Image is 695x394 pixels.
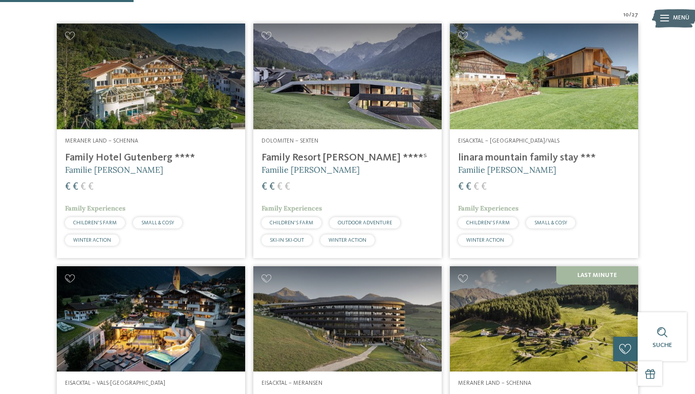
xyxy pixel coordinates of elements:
[450,24,638,258] a: Familienhotels gesucht? Hier findet ihr die besten! Eisacktal – [GEOGRAPHIC_DATA]/Vals linara mou...
[466,220,510,225] span: CHILDREN’S FARM
[65,165,163,175] span: Familie [PERSON_NAME]
[57,24,245,258] a: Familienhotels gesucht? Hier findet ihr die besten! Meraner Land – Schenna Family Hotel Gutenberg...
[253,266,442,372] img: Familienhotels gesucht? Hier findet ihr die besten!
[65,204,125,213] span: Family Experiences
[458,204,518,213] span: Family Experiences
[88,182,94,192] span: €
[269,182,275,192] span: €
[473,182,479,192] span: €
[73,220,117,225] span: CHILDREN’S FARM
[466,238,504,243] span: WINTER ACTION
[629,11,632,19] span: /
[270,238,304,243] span: SKI-IN SKI-OUT
[57,266,245,372] img: Familienhotels gesucht? Hier findet ihr die besten!
[262,152,433,164] h4: Family Resort [PERSON_NAME] ****ˢ
[65,138,138,144] span: Meraner Land – Schenna
[653,342,672,349] span: Suche
[65,152,237,164] h4: Family Hotel Gutenberg ****
[458,165,556,175] span: Familie [PERSON_NAME]
[450,266,638,372] img: Familienhotels gesucht? Hier findet ihr die besten!
[338,220,392,225] span: OUTDOOR ADVENTURE
[73,238,111,243] span: WINTER ACTION
[534,220,567,225] span: SMALL & COSY
[458,380,531,386] span: Meraner Land – Schenna
[57,24,245,129] img: Family Hotel Gutenberg ****
[73,182,78,192] span: €
[262,165,360,175] span: Familie [PERSON_NAME]
[458,152,630,164] h4: linara mountain family stay ***
[458,138,559,144] span: Eisacktal – [GEOGRAPHIC_DATA]/Vals
[262,380,322,386] span: Eisacktal – Meransen
[285,182,290,192] span: €
[623,11,629,19] span: 10
[262,204,322,213] span: Family Experiences
[262,182,267,192] span: €
[262,138,318,144] span: Dolomiten – Sexten
[277,182,283,192] span: €
[450,24,638,129] img: Familienhotels gesucht? Hier findet ihr die besten!
[253,24,442,258] a: Familienhotels gesucht? Hier findet ihr die besten! Dolomiten – Sexten Family Resort [PERSON_NAME...
[632,11,638,19] span: 27
[466,182,471,192] span: €
[65,380,165,386] span: Eisacktal – Vals-[GEOGRAPHIC_DATA]
[270,220,313,225] span: CHILDREN’S FARM
[141,220,174,225] span: SMALL & COSY
[481,182,487,192] span: €
[329,238,366,243] span: WINTER ACTION
[65,182,71,192] span: €
[253,24,442,129] img: Family Resort Rainer ****ˢ
[80,182,86,192] span: €
[458,182,464,192] span: €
